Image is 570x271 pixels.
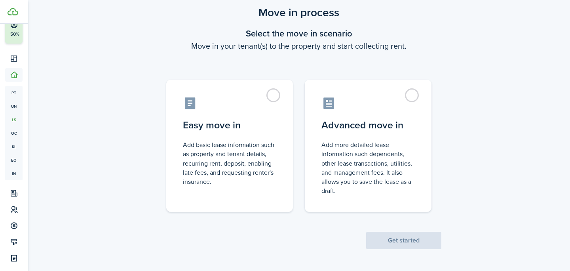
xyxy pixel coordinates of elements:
control-radio-card-description: Add basic lease information such as property and tenant details, recurring rent, deposit, enablin... [183,140,276,186]
a: eq [5,153,23,167]
button: 50% [5,15,71,44]
scenario-title: Move in process [156,4,441,21]
a: kl [5,140,23,153]
a: un [5,99,23,113]
control-radio-card-title: Easy move in [183,118,276,132]
a: in [5,167,23,180]
wizard-step-header-description: Move in your tenant(s) to the property and start collecting rent. [156,40,441,52]
control-radio-card-title: Advanced move in [321,118,415,132]
wizard-step-header-title: Select the move in scenario [156,27,441,40]
a: oc [5,126,23,140]
p: 50% [10,31,20,38]
a: pt [5,86,23,99]
img: TenantCloud [8,8,18,15]
control-radio-card-description: Add more detailed lease information such dependents, other lease transactions, utilities, and man... [321,140,415,195]
a: ls [5,113,23,126]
